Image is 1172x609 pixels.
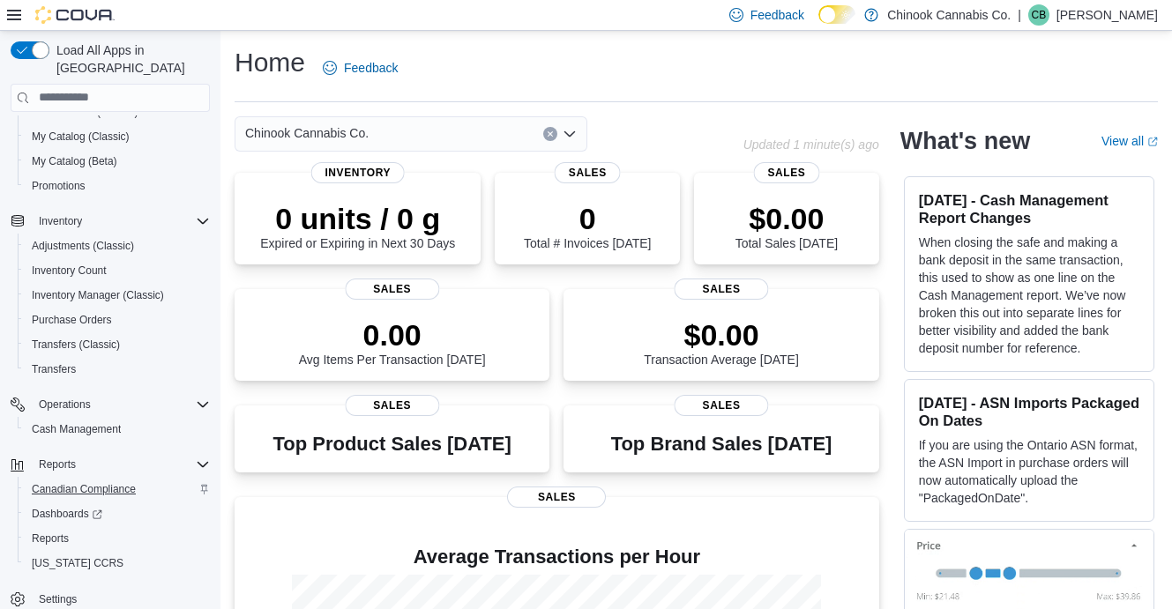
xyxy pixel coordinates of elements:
[32,394,98,415] button: Operations
[18,283,217,308] button: Inventory Manager (Classic)
[18,258,217,283] button: Inventory Count
[260,201,455,250] div: Expired or Expiring in Next 30 Days
[18,308,217,332] button: Purchase Orders
[4,452,217,477] button: Reports
[25,285,171,306] a: Inventory Manager (Classic)
[18,417,217,442] button: Cash Management
[18,526,217,551] button: Reports
[25,359,210,380] span: Transfers
[919,436,1139,507] p: If you are using the Ontario ASN format, the ASN Import in purchase orders will now automatically...
[524,201,651,250] div: Total # Invoices [DATE]
[919,191,1139,227] h3: [DATE] - Cash Management Report Changes
[563,127,577,141] button: Open list of options
[1032,4,1047,26] span: CB
[32,482,136,496] span: Canadian Compliance
[25,528,76,549] a: Reports
[316,50,405,85] a: Feedback
[49,41,210,77] span: Load All Apps in [GEOGRAPHIC_DATA]
[743,137,879,152] p: Updated 1 minute(s) ago
[32,211,210,232] span: Inventory
[25,479,143,500] a: Canadian Compliance
[555,162,621,183] span: Sales
[32,531,69,546] span: Reports
[32,288,164,302] span: Inventory Manager (Classic)
[25,553,131,574] a: [US_STATE] CCRS
[32,313,112,327] span: Purchase Orders
[818,24,819,25] span: Dark Mode
[32,179,86,193] span: Promotions
[753,162,819,183] span: Sales
[735,201,838,236] p: $0.00
[750,6,804,24] span: Feedback
[1028,4,1049,26] div: Casey Baer
[39,214,82,228] span: Inventory
[644,317,799,367] div: Transaction Average [DATE]
[25,235,141,256] a: Adjustments (Classic)
[299,317,486,367] div: Avg Items Per Transaction [DATE]
[25,235,210,256] span: Adjustments (Classic)
[611,434,832,455] h3: Top Brand Sales [DATE]
[25,528,210,549] span: Reports
[32,454,210,475] span: Reports
[25,334,210,355] span: Transfers (Classic)
[1056,4,1158,26] p: [PERSON_NAME]
[18,501,217,526] a: Dashboards
[18,551,217,576] button: [US_STATE] CCRS
[919,234,1139,357] p: When closing the safe and making a bank deposit in the same transaction, this used to show as one...
[260,201,455,236] p: 0 units / 0 g
[4,392,217,417] button: Operations
[18,124,217,149] button: My Catalog (Classic)
[18,477,217,501] button: Canadian Compliance
[25,175,93,197] a: Promotions
[345,279,439,300] span: Sales
[25,419,128,440] a: Cash Management
[32,556,123,570] span: [US_STATE] CCRS
[818,5,855,24] input: Dark Mode
[32,507,102,521] span: Dashboards
[35,6,115,24] img: Cova
[310,162,405,183] span: Inventory
[18,357,217,382] button: Transfers
[345,395,439,416] span: Sales
[344,59,398,77] span: Feedback
[249,546,865,568] h4: Average Transactions per Hour
[18,174,217,198] button: Promotions
[25,285,210,306] span: Inventory Manager (Classic)
[674,279,768,300] span: Sales
[18,234,217,258] button: Adjustments (Classic)
[32,154,117,168] span: My Catalog (Beta)
[32,338,120,352] span: Transfers (Classic)
[25,359,83,380] a: Transfers
[674,395,768,416] span: Sales
[4,209,217,234] button: Inventory
[18,332,217,357] button: Transfers (Classic)
[900,127,1030,155] h2: What's new
[25,151,210,172] span: My Catalog (Beta)
[25,260,114,281] a: Inventory Count
[25,309,119,330] a: Purchase Orders
[25,126,210,147] span: My Catalog (Classic)
[25,126,137,147] a: My Catalog (Classic)
[32,422,121,436] span: Cash Management
[18,149,217,174] button: My Catalog (Beta)
[25,309,210,330] span: Purchase Orders
[1101,134,1158,148] a: View allExternal link
[25,503,109,524] a: Dashboards
[25,151,124,172] a: My Catalog (Beta)
[25,175,210,197] span: Promotions
[1018,4,1021,26] p: |
[25,553,210,574] span: Washington CCRS
[735,201,838,250] div: Total Sales [DATE]
[32,239,134,253] span: Adjustments (Classic)
[919,394,1139,429] h3: [DATE] - ASN Imports Packaged On Dates
[524,201,651,236] p: 0
[32,394,210,415] span: Operations
[32,211,89,232] button: Inventory
[39,397,91,412] span: Operations
[32,264,107,278] span: Inventory Count
[25,334,127,355] a: Transfers (Classic)
[25,479,210,500] span: Canadian Compliance
[32,362,76,376] span: Transfers
[32,130,130,144] span: My Catalog (Classic)
[25,503,210,524] span: Dashboards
